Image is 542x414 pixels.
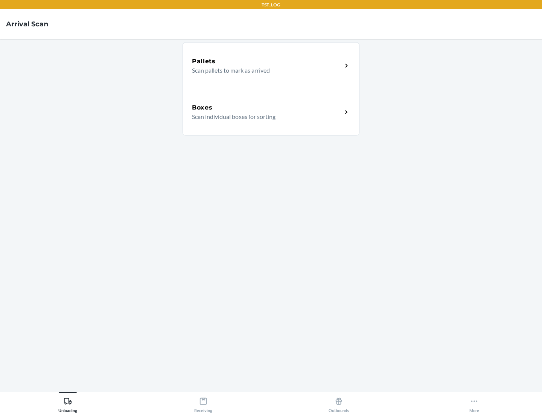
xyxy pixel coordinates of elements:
p: TST_LOG [262,2,280,8]
h4: Arrival Scan [6,19,48,29]
button: More [406,392,542,413]
div: Unloading [58,394,77,413]
button: Receiving [135,392,271,413]
p: Scan pallets to mark as arrived [192,66,336,75]
h5: Pallets [192,57,216,66]
p: Scan individual boxes for sorting [192,112,336,121]
h5: Boxes [192,103,213,112]
div: Receiving [194,394,212,413]
a: BoxesScan individual boxes for sorting [183,89,359,135]
button: Outbounds [271,392,406,413]
div: Outbounds [329,394,349,413]
a: PalletsScan pallets to mark as arrived [183,42,359,89]
div: More [469,394,479,413]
